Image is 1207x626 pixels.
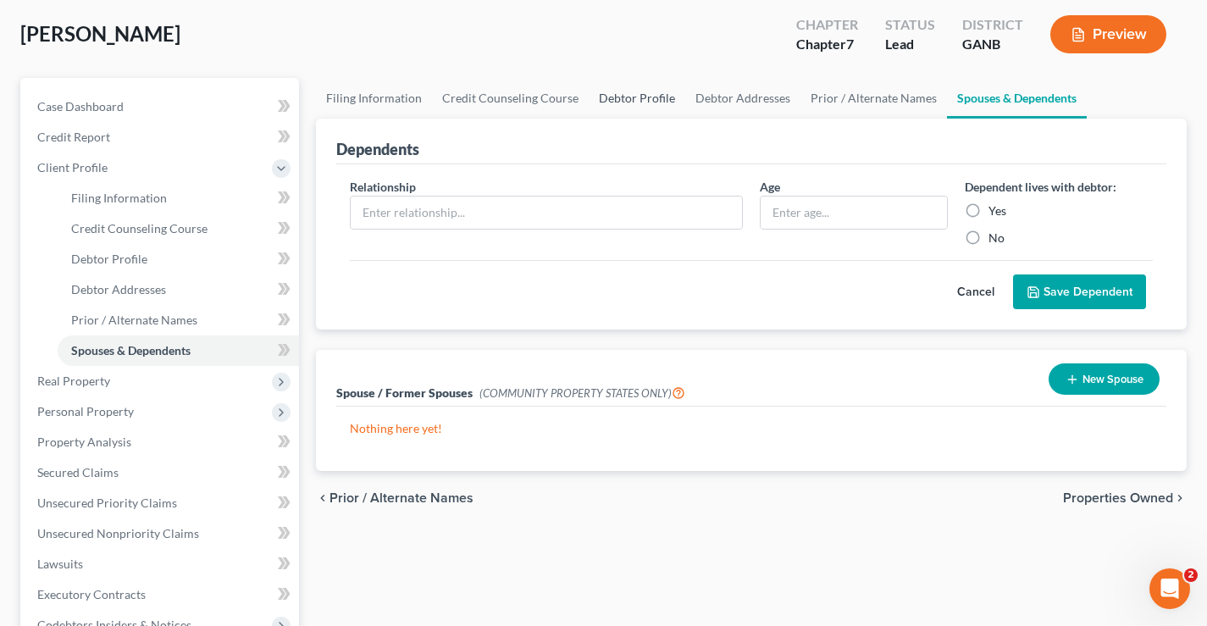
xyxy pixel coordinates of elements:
a: Debtor Profile [589,78,685,119]
div: Dependents [336,139,419,159]
a: Credit Counseling Course [432,78,589,119]
button: Preview [1050,15,1166,53]
input: Enter relationship... [351,197,742,229]
i: chevron_right [1173,491,1187,505]
button: chevron_left Prior / Alternate Names [316,491,473,505]
div: Chapter [796,35,858,54]
button: Properties Owned chevron_right [1063,491,1187,505]
div: Lead [885,35,935,54]
a: Filing Information [58,183,299,213]
span: Spouses & Dependents [71,343,191,357]
input: Enter age... [761,197,947,229]
a: Filing Information [316,78,432,119]
button: Save Dependent [1013,274,1146,310]
a: Credit Counseling Course [58,213,299,244]
i: chevron_left [316,491,329,505]
button: Cancel [938,275,1013,309]
div: Chapter [796,15,858,35]
span: Executory Contracts [37,587,146,601]
div: Status [885,15,935,35]
a: Case Dashboard [24,91,299,122]
span: Credit Counseling Course [71,221,208,235]
a: Spouses & Dependents [58,335,299,366]
span: Case Dashboard [37,99,124,114]
div: GANB [962,35,1023,54]
span: Unsecured Priority Claims [37,496,177,510]
span: Filing Information [71,191,167,205]
p: Nothing here yet! [350,420,1153,437]
a: Debtor Profile [58,244,299,274]
span: 7 [846,36,854,52]
a: Spouses & Dependents [947,78,1087,119]
label: Dependent lives with debtor: [965,178,1116,196]
label: Yes [988,202,1006,219]
a: Property Analysis [24,427,299,457]
a: Prior / Alternate Names [800,78,947,119]
span: Relationship [350,180,416,194]
span: Personal Property [37,404,134,418]
span: Prior / Alternate Names [329,491,473,505]
div: District [962,15,1023,35]
a: Secured Claims [24,457,299,488]
span: Properties Owned [1063,491,1173,505]
span: Unsecured Nonpriority Claims [37,526,199,540]
span: [PERSON_NAME] [20,21,180,46]
a: Unsecured Priority Claims [24,488,299,518]
label: Age [760,178,780,196]
span: (COMMUNITY PROPERTY STATES ONLY) [479,386,685,400]
iframe: Intercom live chat [1149,568,1190,609]
span: Client Profile [37,160,108,175]
a: Debtor Addresses [685,78,800,119]
span: Credit Report [37,130,110,144]
a: Prior / Alternate Names [58,305,299,335]
label: No [988,230,1005,247]
span: Real Property [37,374,110,388]
a: Executory Contracts [24,579,299,610]
span: Property Analysis [37,435,131,449]
a: Unsecured Nonpriority Claims [24,518,299,549]
span: Spouse / Former Spouses [336,385,473,400]
span: Lawsuits [37,557,83,571]
span: Debtor Addresses [71,282,166,296]
span: Prior / Alternate Names [71,313,197,327]
span: 2 [1184,568,1198,582]
button: New Spouse [1049,363,1160,395]
span: Secured Claims [37,465,119,479]
a: Lawsuits [24,549,299,579]
a: Credit Report [24,122,299,152]
a: Debtor Addresses [58,274,299,305]
span: Debtor Profile [71,252,147,266]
